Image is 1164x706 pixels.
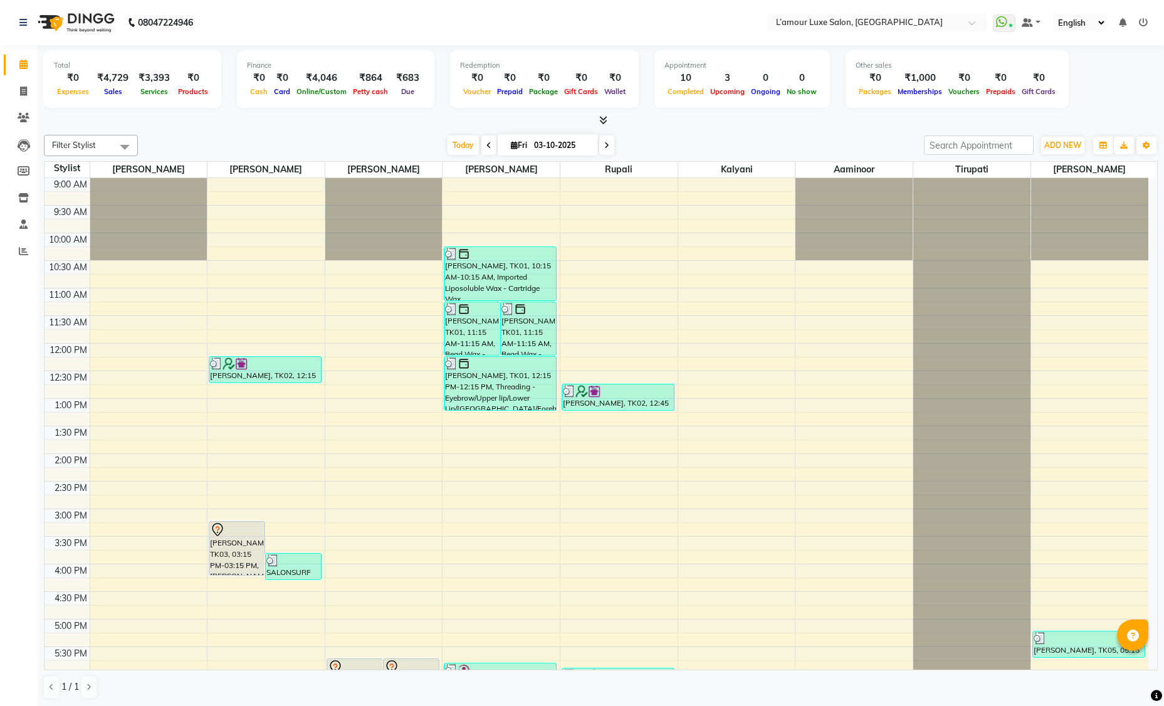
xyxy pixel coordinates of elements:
[784,87,820,96] span: No show
[175,87,211,96] span: Products
[983,71,1019,85] div: ₹0
[856,87,894,96] span: Packages
[664,71,707,85] div: 10
[562,384,674,410] div: [PERSON_NAME], TK02, 12:45 PM-01:15 PM, Threading - Eyebrow/Upper lip/Lower Lip/[GEOGRAPHIC_DATA]...
[52,564,90,577] div: 4:00 PM
[398,87,417,96] span: Due
[52,482,90,495] div: 2:30 PM
[92,71,134,85] div: ₹4,729
[209,522,265,575] div: [PERSON_NAME], TK03, 03:15 PM-03:15 PM, [PERSON_NAME] Styling
[460,60,629,71] div: Redemption
[350,87,391,96] span: Petty cash
[51,178,90,191] div: 9:00 AM
[54,87,92,96] span: Expenses
[444,663,556,689] div: [PERSON_NAME], TK07, 05:50 PM-06:20 PM, Threading - Eyebrow/Upper lip/Lower Lip/[GEOGRAPHIC_DATA]...
[47,344,90,357] div: 12:00 PM
[508,140,530,150] span: Fri
[54,60,211,71] div: Total
[52,619,90,633] div: 5:00 PM
[562,668,674,694] div: shifa agarwal, TK08, 05:55 PM-06:25 PM, Threading - Eyebrow/Upper lip/Lower Lip/[GEOGRAPHIC_DATA]...
[501,302,556,355] div: [PERSON_NAME], TK01, 11:15 AM-11:15 AM, Bead Wax - Underarms
[293,87,350,96] span: Online/Custom
[530,136,593,155] input: 2025-10-03
[1044,140,1081,150] span: ADD NEW
[51,206,90,219] div: 9:30 AM
[664,60,820,71] div: Appointment
[1033,631,1145,657] div: [PERSON_NAME], TK05, 05:15 PM-05:45 PM, Complimentary - Hair Consultation
[46,316,90,329] div: 11:30 AM
[601,71,629,85] div: ₹0
[748,71,784,85] div: 0
[560,162,678,177] span: Rupali
[138,5,193,40] b: 08047224946
[664,87,707,96] span: Completed
[101,87,125,96] span: Sales
[945,87,983,96] span: Vouchers
[494,87,526,96] span: Prepaid
[601,87,629,96] span: Wallet
[90,162,207,177] span: [PERSON_NAME]
[1031,162,1148,177] span: [PERSON_NAME]
[52,647,90,660] div: 5:30 PM
[561,87,601,96] span: Gift Cards
[748,87,784,96] span: Ongoing
[46,233,90,246] div: 10:00 AM
[52,454,90,467] div: 2:00 PM
[856,60,1059,71] div: Other sales
[945,71,983,85] div: ₹0
[391,71,424,85] div: ₹683
[47,371,90,384] div: 12:30 PM
[32,5,118,40] img: logo
[46,261,90,274] div: 10:30 AM
[1019,71,1059,85] div: ₹0
[247,60,424,71] div: Finance
[207,162,325,177] span: [PERSON_NAME]
[894,87,945,96] span: Memberships
[325,162,443,177] span: [PERSON_NAME]
[271,87,293,96] span: Card
[460,71,494,85] div: ₹0
[1041,137,1084,154] button: ADD NEW
[448,135,479,155] span: Today
[1111,656,1151,693] iframe: chat widget
[271,71,293,85] div: ₹0
[52,140,96,150] span: Filter Stylist
[795,162,913,177] span: Aaminoor
[61,680,79,693] span: 1 / 1
[134,71,175,85] div: ₹3,393
[443,162,560,177] span: [PERSON_NAME]
[784,71,820,85] div: 0
[137,87,171,96] span: Services
[894,71,945,85] div: ₹1,000
[175,71,211,85] div: ₹0
[52,399,90,412] div: 1:00 PM
[924,135,1034,155] input: Search Appointment
[52,537,90,550] div: 3:30 PM
[678,162,795,177] span: Kalyani
[983,87,1019,96] span: Prepaids
[444,357,556,410] div: [PERSON_NAME], TK01, 12:15 PM-12:15 PM, Threading - Eyebrow/Upper lip/Lower Lip/[GEOGRAPHIC_DATA]...
[209,357,321,382] div: [PERSON_NAME], TK02, 12:15 PM-12:45 PM, Styling - Blow dry - Short
[52,592,90,605] div: 4:30 PM
[444,247,556,300] div: [PERSON_NAME], TK01, 10:15 AM-10:15 AM, Imported Liposoluble Wax - Cartridge Wax
[46,288,90,302] div: 11:00 AM
[460,87,494,96] span: Voucher
[247,71,271,85] div: ₹0
[45,162,90,175] div: Stylist
[526,71,561,85] div: ₹0
[913,162,1030,177] span: Tirupati
[526,87,561,96] span: Package
[707,87,748,96] span: Upcoming
[1019,87,1059,96] span: Gift Cards
[247,87,271,96] span: Cash
[293,71,350,85] div: ₹4,046
[856,71,894,85] div: ₹0
[52,426,90,440] div: 1:30 PM
[266,554,321,579] div: SALONSURF VENTURES PRIVATE LIMITED, TK04, 03:50 PM-04:20 PM, Haircut & Styling - Haircut [DEMOGRA...
[54,71,92,85] div: ₹0
[561,71,601,85] div: ₹0
[52,509,90,522] div: 3:00 PM
[444,302,500,355] div: [PERSON_NAME], TK01, 11:15 AM-11:15 AM, Bead Wax - Face
[494,71,526,85] div: ₹0
[707,71,748,85] div: 3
